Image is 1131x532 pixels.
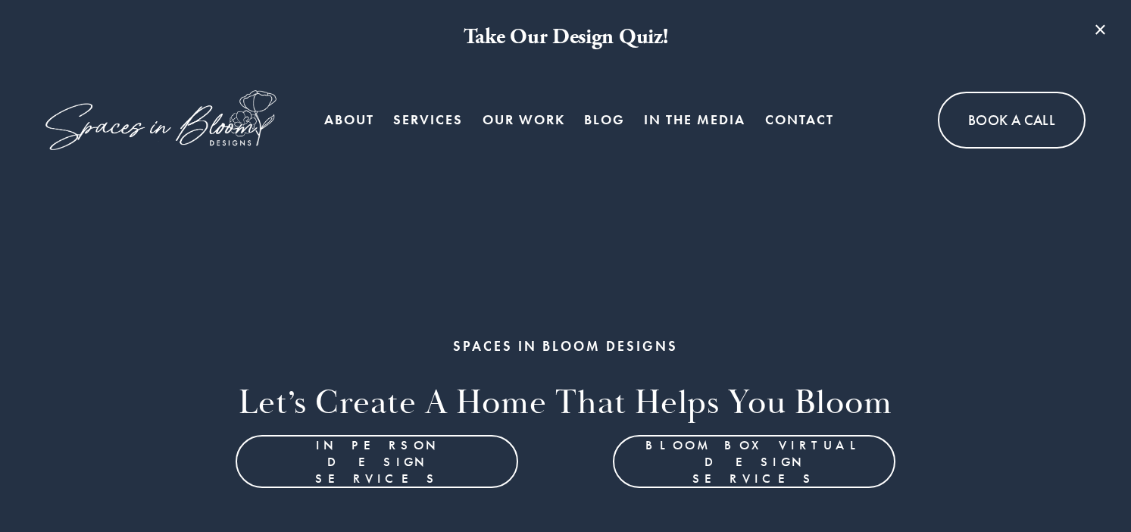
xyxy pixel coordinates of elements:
h2: Let’s Create a home that helps you bloom [47,382,1083,426]
a: About [324,105,374,135]
h1: SPACES IN BLOOM DESIGNS [47,337,1083,355]
a: Blog [584,105,625,135]
a: Our Work [483,105,565,135]
a: Contact [765,105,834,135]
a: In the Media [644,105,745,135]
a: folder dropdown [393,105,463,135]
span: Services [393,106,463,134]
img: Spaces in Bloom Designs [45,90,277,150]
a: Bloom Box Virtual Design Services [613,435,895,488]
a: In Person Design Services [236,435,518,488]
a: Book A Call [938,92,1086,149]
